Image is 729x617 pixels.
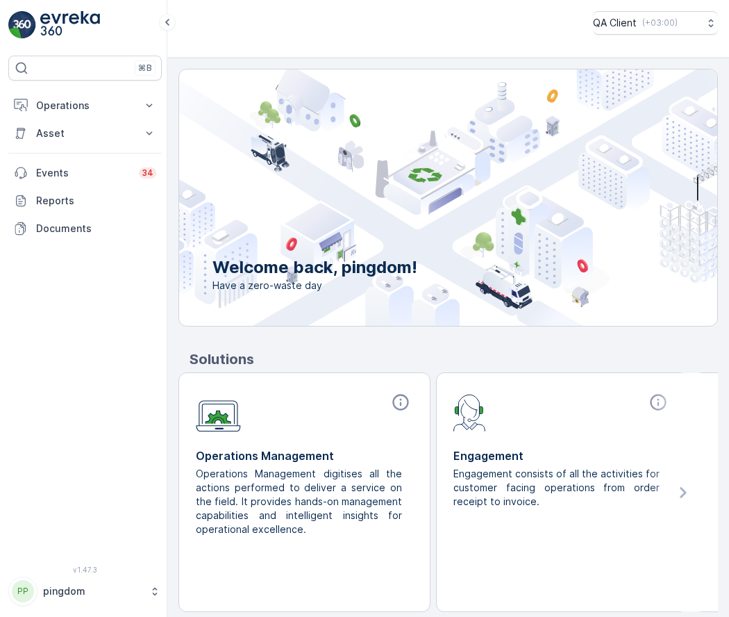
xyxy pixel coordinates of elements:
p: ⌘B [138,63,152,74]
span: v 1.47.3 [8,566,162,574]
p: Events [36,166,131,180]
p: ( +03:00 ) [642,17,678,28]
p: QA Client [593,16,637,30]
img: logo [8,11,36,39]
p: Reports [36,194,156,208]
button: QA Client(+03:00) [593,11,718,35]
img: module-icon [196,393,241,432]
div: PP [12,580,34,602]
p: Operations [36,99,134,113]
button: Asset [8,120,162,147]
span: Have a zero-waste day [212,279,417,293]
p: 34 [142,167,153,179]
p: Engagement consists of all the activities for customer facing operations from order receipt to in... [453,467,660,509]
img: city illustration [117,69,717,326]
p: Operations Management [196,447,413,464]
button: Operations [8,92,162,120]
img: module-icon [453,393,486,431]
p: Operations Management digitises all the actions performed to deliver a service on the field. It p... [196,467,402,536]
p: Welcome back, pingdom! [212,256,417,279]
img: logo_light-DOdMpM7g.png [40,11,100,39]
p: Engagement [453,447,671,464]
a: Documents [8,215,162,242]
p: pingdom [43,584,142,598]
a: Reports [8,187,162,215]
button: PPpingdom [8,577,162,606]
p: Asset [36,126,134,140]
p: Documents [36,222,156,236]
a: Events34 [8,159,162,187]
p: Solutions [190,349,718,370]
